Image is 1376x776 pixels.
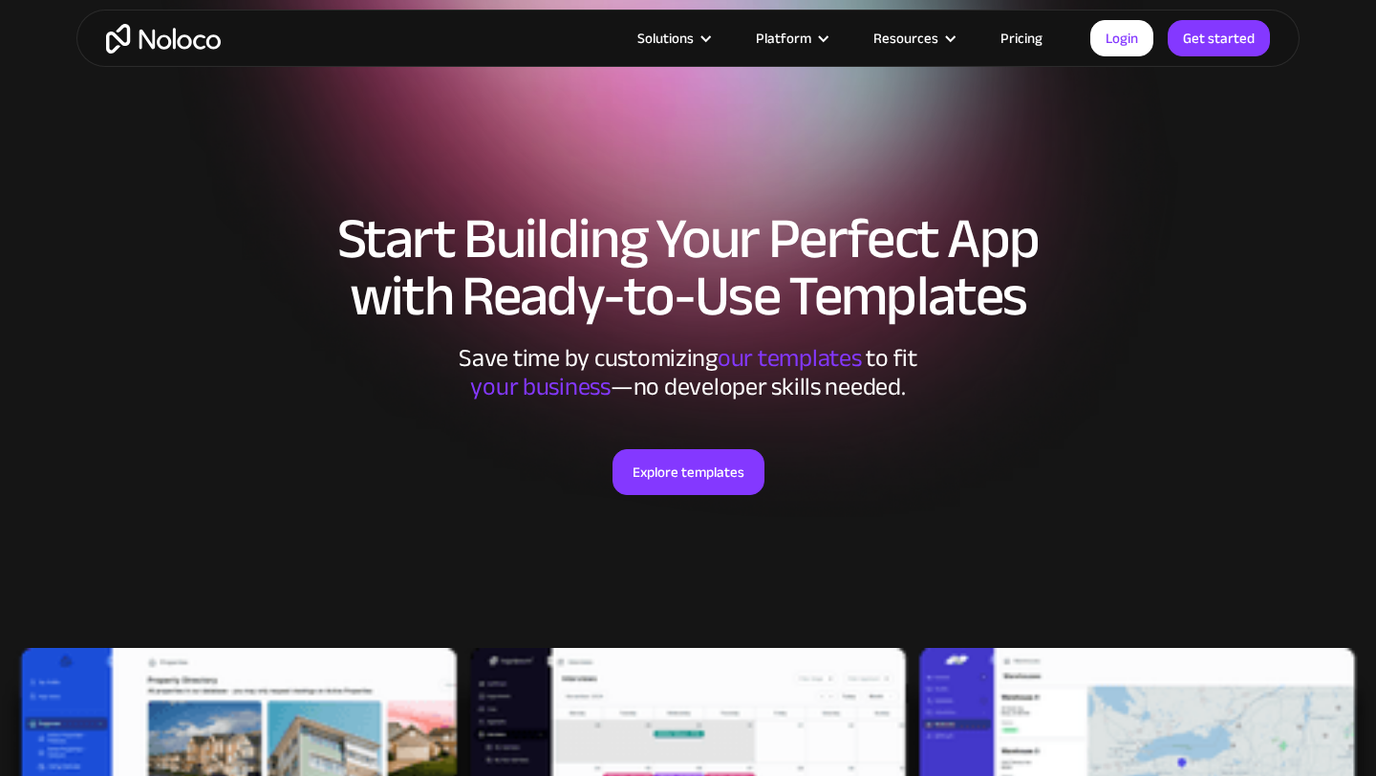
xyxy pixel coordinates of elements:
span: your business [470,363,611,410]
a: Pricing [977,26,1066,51]
span: our templates [718,334,862,381]
div: Platform [756,26,811,51]
div: Save time by customizing to fit ‍ —no developer skills needed. [401,344,975,401]
div: Resources [873,26,938,51]
a: home [106,24,221,54]
div: Solutions [613,26,732,51]
a: Get started [1168,20,1270,56]
div: Platform [732,26,849,51]
div: Resources [849,26,977,51]
h1: Start Building Your Perfect App with Ready-to-Use Templates [96,210,1280,325]
a: Login [1090,20,1153,56]
a: Explore templates [613,449,764,495]
div: Solutions [637,26,694,51]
